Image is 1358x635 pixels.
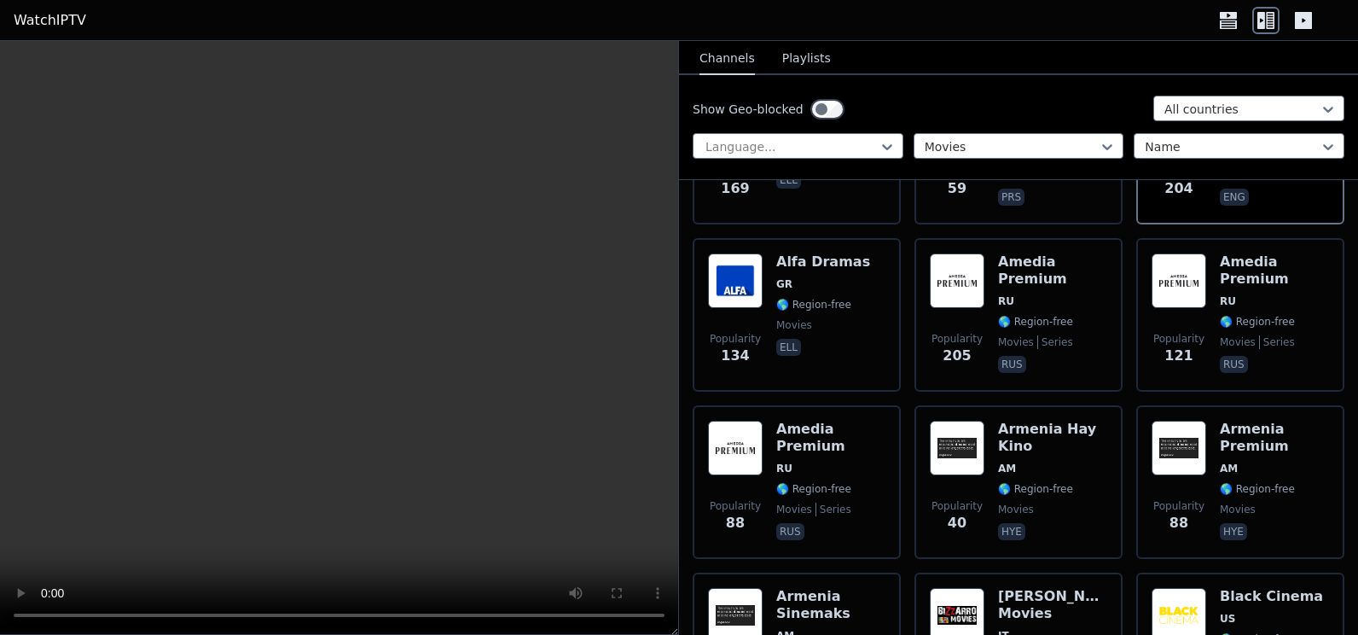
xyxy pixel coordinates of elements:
span: US [1220,612,1235,626]
span: Popularity [710,332,761,346]
span: AM [1220,462,1238,475]
span: 🌎 Region-free [998,482,1073,496]
h6: Armenia Hay Kino [998,421,1107,455]
span: RU [776,462,792,475]
span: RU [998,294,1014,308]
span: 🌎 Region-free [776,298,851,312]
img: Armenia Premium [1152,421,1206,475]
span: 40 [948,513,966,533]
span: series [1037,335,1073,349]
span: 59 [948,178,966,199]
h6: Black Cinema [1220,588,1323,605]
p: eng [1220,189,1249,206]
span: 134 [721,346,749,366]
span: movies [1220,503,1256,516]
span: 88 [1169,513,1188,533]
h6: Amedia Premium [1220,253,1329,288]
span: 88 [726,513,745,533]
button: Playlists [782,43,831,75]
span: Popularity [931,499,983,513]
span: series [1259,335,1295,349]
span: Popularity [710,499,761,513]
p: hye [1220,523,1247,540]
p: rus [776,523,804,540]
span: movies [998,335,1034,349]
span: 121 [1164,346,1193,366]
img: Amedia Premium [708,421,763,475]
p: ell [776,339,801,356]
span: GR [776,277,792,291]
span: Popularity [1153,499,1204,513]
p: rus [998,356,1026,373]
h6: Armenia Sinemaks [776,588,885,622]
h6: Alfa Dramas [776,253,870,271]
img: Amedia Premium [1152,253,1206,308]
p: rus [1220,356,1248,373]
span: RU [1220,294,1236,308]
img: Amedia Premium [930,253,984,308]
img: Alfa Dramas [708,253,763,308]
p: prs [998,189,1024,206]
span: movies [1220,335,1256,349]
span: AM [998,462,1016,475]
span: Popularity [931,332,983,346]
h6: Amedia Premium [998,253,1107,288]
span: 🌎 Region-free [998,315,1073,329]
span: 205 [943,346,971,366]
a: WatchIPTV [14,10,86,31]
p: hye [998,523,1025,540]
span: Popularity [1153,332,1204,346]
h6: Amedia Premium [776,421,885,455]
p: ell [776,172,801,189]
span: 169 [721,178,749,199]
h6: Armenia Premium [1220,421,1329,455]
span: 🌎 Region-free [1220,315,1295,329]
button: Channels [699,43,755,75]
span: movies [776,503,812,516]
span: movies [776,318,812,332]
label: Show Geo-blocked [693,101,804,118]
span: 204 [1164,178,1193,199]
span: 🌎 Region-free [776,482,851,496]
span: 🌎 Region-free [1220,482,1295,496]
img: Armenia Hay Kino [930,421,984,475]
span: movies [998,503,1034,516]
span: series [815,503,851,516]
h6: [PERSON_NAME] Movies [998,588,1107,622]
